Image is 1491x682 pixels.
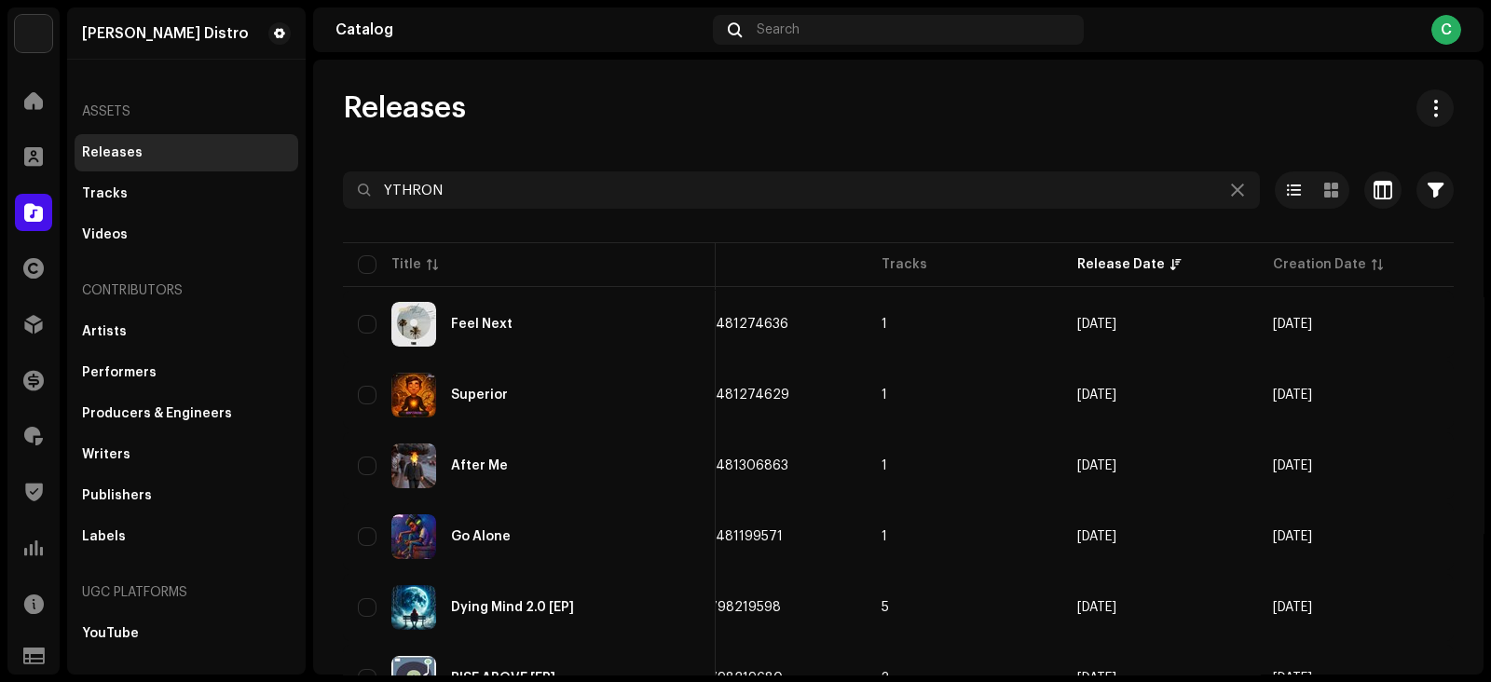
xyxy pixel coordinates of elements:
re-m-nav-item: Writers [75,436,298,473]
re-m-nav-item: Producers & Engineers [75,395,298,432]
div: After Me [451,459,508,472]
re-a-nav-header: UGC Platforms [75,570,298,615]
span: Sep 19, 2025 [1077,530,1116,543]
input: Search [343,171,1260,209]
img: 4fef047d-09ce-4699-a308-06f8e7226cf3 [391,302,436,347]
div: Publishers [82,488,152,503]
span: Sep 10, 2025 [1273,318,1312,331]
span: Aug 5, 2025 [1077,601,1116,614]
img: 4df48a96-e08a-48e9-9c28-35a6c64af4df [391,585,436,630]
div: Feel Next [451,318,513,331]
div: Videos [82,227,128,242]
img: 51e56dc7-3748-4ffb-a2b1-6066e4e97965 [391,373,436,417]
img: 786a15c8-434e-4ceb-bd88-990a331f4c12 [15,15,52,52]
div: Release Date [1077,255,1165,274]
div: Producers & Engineers [82,406,232,421]
span: Nov 1, 2025 [1077,318,1116,331]
span: 1 [882,530,887,543]
span: 701798219598 [686,601,781,614]
span: 7316481306863 [686,459,788,472]
re-m-nav-item: Publishers [75,477,298,514]
re-m-nav-item: YouTube [75,615,298,652]
re-a-nav-header: Assets [75,89,298,134]
span: Nov 7, 2024 [1273,601,1312,614]
re-m-nav-item: Performers [75,354,298,391]
div: Dying Mind 2.0 [EP] [451,601,574,614]
img: 6ea01408-a0ce-47cb-97cf-73f3baf09111 [391,514,436,559]
span: Sep 18, 2025 [1273,459,1312,472]
span: 1 [882,389,887,402]
img: afacdf5e-c618-4c1e-aafe-0f3036a3848e [391,443,436,488]
div: Superior [451,389,508,402]
span: 7316481274636 [686,318,788,331]
span: 7316481274629 [686,389,789,402]
div: C [1431,15,1461,45]
div: YouTube [82,626,139,641]
span: 1 [882,318,887,331]
div: Artists [82,324,127,339]
div: Rhythm X Distro [82,26,249,41]
div: Releases [82,145,143,160]
div: Tracks [82,186,128,201]
span: Oct 17, 2025 [1077,389,1116,402]
div: Catalog [335,22,705,37]
span: Search [757,22,800,37]
span: 1 [882,459,887,472]
re-m-nav-item: Videos [75,216,298,253]
re-m-nav-item: Tracks [75,175,298,212]
span: Sep 10, 2025 [1273,389,1312,402]
re-a-nav-header: Contributors [75,268,298,313]
span: 7316481199571 [686,530,783,543]
div: Performers [82,365,157,380]
div: Creation Date [1273,255,1366,274]
div: Title [391,255,421,274]
re-m-nav-item: Labels [75,518,298,555]
span: Releases [343,89,466,127]
div: Labels [82,529,126,544]
span: 5 [882,601,889,614]
re-m-nav-item: Releases [75,134,298,171]
div: Writers [82,447,130,462]
re-m-nav-item: Artists [75,313,298,350]
div: Go Alone [451,530,511,543]
span: Oct 1, 2025 [1077,459,1116,472]
span: Aug 25, 2025 [1273,530,1312,543]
